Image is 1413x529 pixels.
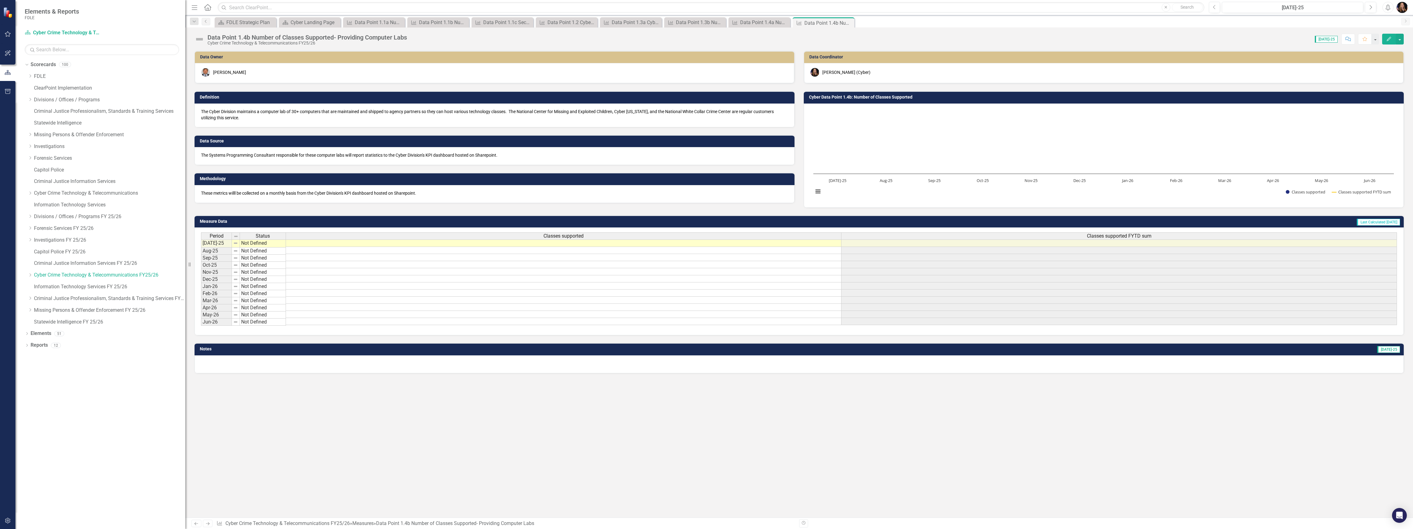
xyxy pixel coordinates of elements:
[240,319,286,326] td: Not Defined
[25,8,79,15] span: Elements & Reports
[547,19,596,26] div: Data Point 1.2 Cybersecurity Presentations
[233,263,238,268] img: 8DAGhfEEPCf229AAAAAElFTkSuQmCC
[201,255,232,262] td: Sep-25
[240,304,286,311] td: Not Defined
[201,108,788,121] p: The Cyber Division maintains a computer lab of 30+ computers that are maintained and shipped to a...
[218,2,1204,13] input: Search ClearPoint...
[226,19,275,26] div: FDLE Strategic Plan
[34,190,185,197] a: Cyber Crime Technology & Telecommunications
[829,178,846,183] text: [DATE]-25
[31,61,56,68] a: Scorecards
[676,19,724,26] div: Data Point 1.3b Number of Cyber Tabletop Exercises completed.
[473,19,532,26] a: Data Point 1.1c Secure [US_STATE] Events
[216,520,795,527] div: » »
[25,29,102,36] a: Cyber Crime Technology & Telecommunications FY25/26
[256,233,270,239] span: Status
[1338,189,1391,195] text: Classes supported FYTD sum
[34,237,185,244] a: Investigations FY 25/26
[809,95,1401,99] h3: Cyber Data Point 1.4b: Number of Classes Supported
[233,291,238,296] img: 8DAGhfEEPCf229AAAAAElFTkSuQmCC
[809,55,1400,59] h3: Data Coordinator
[201,311,232,319] td: May-26
[1363,178,1375,183] text: Jun-26
[240,239,286,248] td: Not Defined
[201,276,232,283] td: Dec-25
[31,342,48,349] a: Reports
[3,7,14,18] img: ClearPoint Strategy
[240,290,286,297] td: Not Defined
[1357,219,1400,226] span: Last Calculated [DATE]
[1315,36,1338,43] span: [DATE]-25
[34,108,185,115] a: Criminal Justice Professionalism, Standards & Training Services
[25,44,179,55] input: Search Below...
[1315,178,1328,183] text: May-26
[34,167,185,174] a: Capitol Police
[34,155,185,162] a: Forensic Services
[1180,5,1194,10] span: Search
[240,262,286,269] td: Not Defined
[811,68,819,77] img: Molly Akin
[1025,178,1038,183] text: Nov-25
[201,239,232,248] td: [DATE]-25
[1377,346,1400,353] span: [DATE]-25
[25,15,79,20] small: FDLE
[740,19,789,26] div: Data Point 1.4a Number of ICAC Conference Attendees
[240,269,286,276] td: Not Defined
[195,34,204,44] img: Not Defined
[928,178,941,183] text: Sep-25
[34,120,185,127] a: Statewide Intelligence
[810,108,1397,201] div: Chart. Highcharts interactive chart.
[1292,189,1325,195] text: Classes supported
[34,131,185,138] a: Missing Persons & Offender Enforcement
[34,96,185,104] a: Divisions / Offices / Programs
[1170,178,1182,183] text: Feb-26
[240,276,286,283] td: Not Defined
[54,331,64,336] div: 51
[233,256,238,260] img: 8DAGhfEEPCf229AAAAAElFTkSuQmCC
[1397,2,1408,13] img: Molly Akin
[201,152,788,158] p: The Systems Programming Consultant responsible for these computer labs will report statistics to ...
[34,225,185,232] a: Forensic Services FY 25/26
[666,19,724,26] a: Data Point 1.3b Number of Cyber Tabletop Exercises completed.
[34,143,185,150] a: Investigations
[1172,3,1203,12] button: Search
[201,190,788,196] p: These metrics willl be collected on a monthly basis from the Cyber Division's KPI dashboard hoste...
[34,319,185,326] a: Statewide Intelligence FY 25/26
[200,95,791,99] h3: Definition
[814,187,822,196] button: View chart menu, Chart
[233,234,238,239] img: 8DAGhfEEPCf229AAAAAElFTkSuQmCC
[34,178,185,185] a: Criminal Justice Information Services
[1332,189,1391,195] button: Show Classes supported FYTD sum
[233,305,238,310] img: 8DAGhfEEPCf229AAAAAElFTkSuQmCC
[34,295,185,302] a: Criminal Justice Professionalism, Standards & Training Services FY 25/26
[880,178,892,183] text: Aug-25
[200,55,791,59] h3: Data Owner
[612,19,660,26] div: Data Point 1.3a Cybersecurity Collaboration
[213,69,246,75] div: [PERSON_NAME]
[208,34,407,41] div: Data Point 1.4b Number of Classes Supported- Providing Computer Labs
[233,298,238,303] img: 8DAGhfEEPCf229AAAAAElFTkSuQmCC
[1122,178,1133,183] text: Jan-26
[1087,233,1151,239] span: Classes supported FYTD sum
[280,19,339,26] a: Cyber Landing Page
[419,19,468,26] div: Data Point 1.1b Number of website visits on the Secure [US_STATE] website
[200,139,791,143] h3: Data Source
[201,269,232,276] td: Nov-25
[291,19,339,26] div: Cyber Landing Page
[201,68,210,77] img: Frank Linton
[1222,2,1363,13] button: [DATE]-25
[233,270,238,275] img: 8DAGhfEEPCf229AAAAAElFTkSuQmCC
[810,108,1397,201] svg: Interactive chart
[216,19,275,26] a: FDLE Strategic Plan
[51,343,61,348] div: 12
[208,41,407,45] div: Cyber Crime Technology & Telecommunications FY25/26
[1073,178,1086,183] text: Dec-25
[355,19,403,26] div: Data Point 1.1a Number of citizens trained (Secure [US_STATE])
[240,248,286,255] td: Not Defined
[34,73,185,80] a: FDLE
[31,330,51,337] a: Elements
[977,178,989,183] text: Oct-25
[233,241,238,246] img: 8DAGhfEEPCf229AAAAAElFTkSuQmCC
[1218,178,1231,183] text: Mar-26
[352,520,374,526] a: Measures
